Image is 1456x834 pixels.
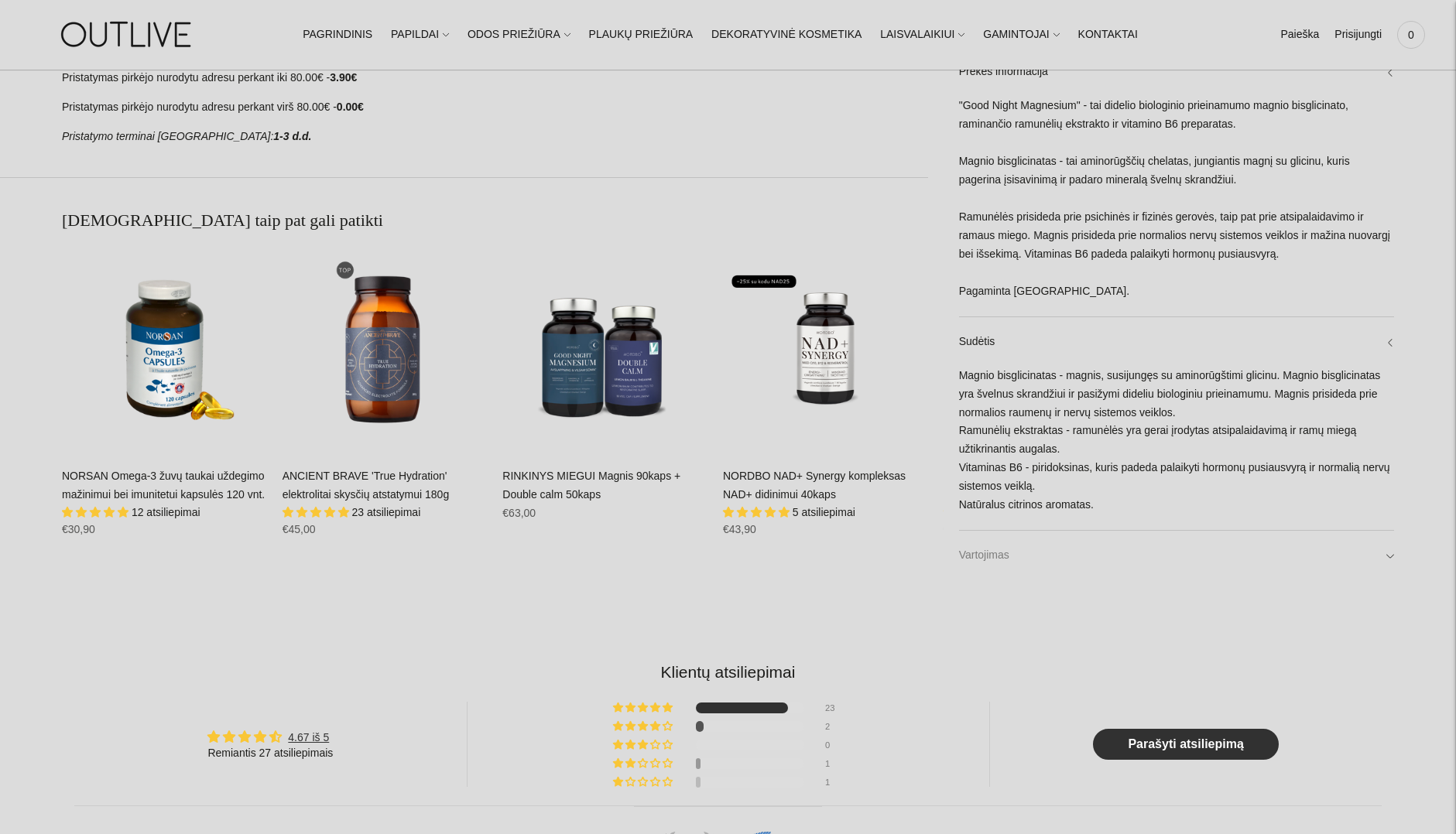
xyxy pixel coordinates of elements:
[1093,729,1279,760] a: Parašyti atsiliepimą
[711,18,862,52] a: DEKORATYVINĖ KOSMETIKA
[1280,18,1319,52] a: Paieška
[613,721,675,732] div: 7% (2) reviews with 4 star rating
[62,470,265,501] a: NORSAN Omega-3 žuvų taukai uždegimo mažinimui bei imunitetui kapsulės 120 vnt.
[74,661,1382,683] h2: Klientų atsiliepimai
[959,531,1394,580] a: Vartojimas
[502,507,536,519] span: €63,00
[723,248,928,453] a: NORDBO NAD+ Synergy kompleksas NAD+ didinimui 40kaps
[723,523,756,535] span: €43,90
[207,746,333,761] div: Remiantis 27 atsiliepimais
[391,18,449,52] a: PAPILDAI
[62,209,928,232] h2: [DEMOGRAPHIC_DATA] taip pat gali patikti
[132,506,200,518] span: 12 atsiliepimai
[352,506,421,518] span: 23 atsiliepimai
[959,366,1394,530] div: Magnio bisglicinatas - magnis, susijungęs su aminorūgštimi glicinu. Magnio bisglicinatas yra švel...
[283,506,352,518] span: 4.87 stars
[880,18,964,52] a: LAISVALAIKIUI
[303,18,372,52] a: PAGRINDINIS
[31,8,224,61] img: OUTLIVE
[283,248,488,453] a: ANCIENT BRAVE 'True Hydration' elektrolitai skysčių atstatymui 180g
[613,758,675,769] div: 4% (1) reviews with 2 star rating
[959,47,1394,97] a: Prekės informacija
[1397,18,1425,52] a: 0
[330,71,357,84] strong: 3.90€
[62,523,95,535] span: €30,90
[825,702,844,713] div: 23
[959,97,1394,316] div: "Good Night Magnesium" - tai didelio biologinio prieinamumo magnio bisglicinato, raminančio ramun...
[62,98,928,117] p: Pristatymas pirkėjo nurodytu adresu perkant virš 80.00€ -
[337,101,364,113] strong: 0.00€
[825,758,844,769] div: 1
[613,702,675,713] div: 85% (23) reviews with 5 star rating
[589,18,694,52] a: PLAUKŲ PRIEŽIŪRA
[1400,24,1422,46] span: 0
[959,316,1394,366] a: Sudėtis
[62,69,928,87] p: Pristatymas pirkėjo nurodytu adresu perkant iki 80.00€ -
[207,728,333,746] div: Average rating is 4.67 stars
[468,18,570,52] a: ODOS PRIEŽIŪRA
[1078,18,1138,52] a: KONTAKTAI
[825,777,844,788] div: 1
[288,731,329,743] a: 4.67 iš 5
[502,248,707,453] a: RINKINYS MIEGUI Magnis 90kaps + Double calm 50kaps
[825,721,844,732] div: 2
[613,777,675,788] div: 4% (1) reviews with 1 star rating
[273,130,311,142] strong: 1-3 d.d.
[283,470,450,501] a: ANCIENT BRAVE 'True Hydration' elektrolitai skysčių atstatymui 180g
[62,130,273,142] em: Pristatymo terminai [GEOGRAPHIC_DATA]:
[502,470,680,501] a: RINKINYS MIEGUI Magnis 90kaps + Double calm 50kaps
[1334,18,1382,52] a: Prisijungti
[983,18,1059,52] a: GAMINTOJAI
[283,523,316,535] span: €45,00
[62,506,132,518] span: 4.92 stars
[793,506,855,518] span: 5 atsiliepimai
[723,506,793,518] span: 5.00 stars
[723,470,906,501] a: NORDBO NAD+ Synergy kompleksas NAD+ didinimui 40kaps
[62,248,267,453] a: NORSAN Omega-3 žuvų taukai uždegimo mažinimui bei imunitetui kapsulės 120 vnt.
